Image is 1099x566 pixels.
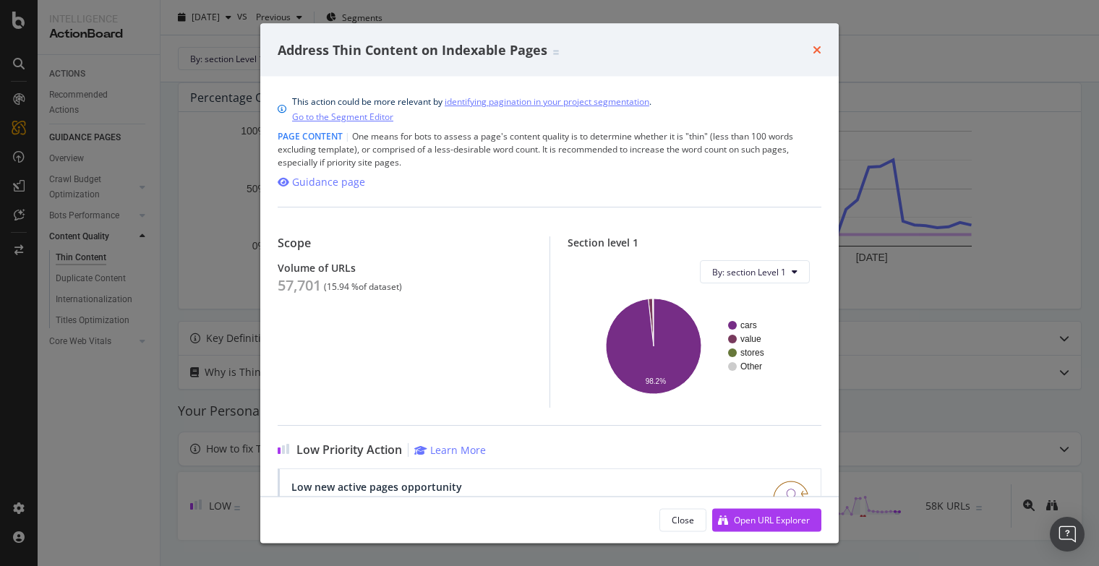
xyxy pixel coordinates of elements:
button: Close [659,508,706,531]
button: Open URL Explorer [712,508,821,531]
div: Low new active pages opportunity [291,481,756,493]
span: | [345,130,350,142]
div: Volume of URLs [278,262,532,274]
span: By: section Level 1 [712,265,786,278]
img: Equal [553,50,559,54]
a: Go to the Segment Editor [292,109,393,124]
text: 98.2% [645,377,665,385]
span: Low Priority Action [296,443,402,457]
svg: A chart. [579,295,805,396]
div: Open URL Explorer [734,513,810,526]
span: Address Thin Content on Indexable Pages [278,40,547,58]
div: Section level 1 [568,236,822,249]
text: Other [740,361,762,372]
text: stores [740,348,764,358]
div: modal [260,23,839,543]
div: Learn More [430,443,486,457]
a: Learn More [414,443,486,457]
div: Scope [278,236,532,250]
a: Guidance page [278,175,365,189]
div: Open Intercom Messenger [1050,517,1085,552]
div: times [813,40,821,59]
text: value [740,334,761,344]
button: By: section Level 1 [700,260,810,283]
div: Guidance page [292,175,365,189]
div: Close [672,513,694,526]
div: 57,701 [278,277,321,294]
div: ( 15.94 % of dataset ) [324,282,402,292]
a: identifying pagination in your project segmentation [445,94,649,109]
div: info banner [278,94,821,124]
img: RO06QsNG.png [773,481,809,517]
div: This action could be more relevant by . [292,94,651,124]
text: cars [740,320,757,330]
span: Page Content [278,130,343,142]
div: One means for bots to assess a page's content quality is to determine whether it is "thin" (less ... [278,130,821,169]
